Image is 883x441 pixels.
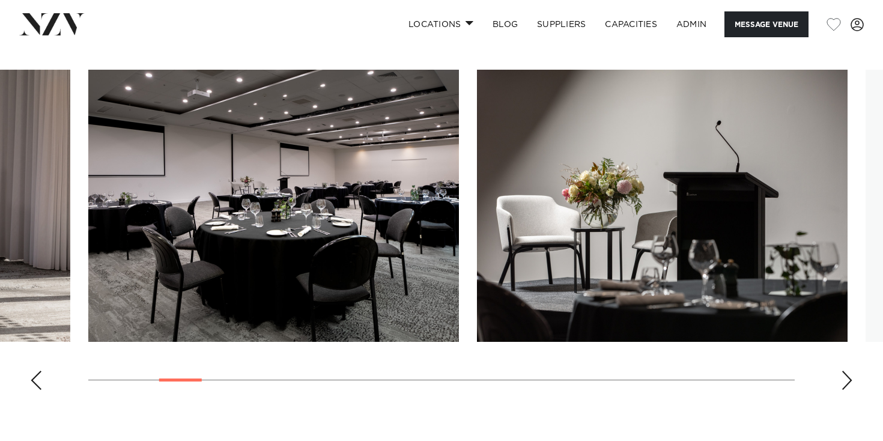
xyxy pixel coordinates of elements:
[88,70,459,342] swiper-slide: 4 / 30
[724,11,809,37] button: Message Venue
[595,11,667,37] a: Capacities
[477,70,848,342] swiper-slide: 5 / 30
[399,11,483,37] a: Locations
[483,11,527,37] a: BLOG
[19,13,85,35] img: nzv-logo.png
[667,11,716,37] a: ADMIN
[527,11,595,37] a: SUPPLIERS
